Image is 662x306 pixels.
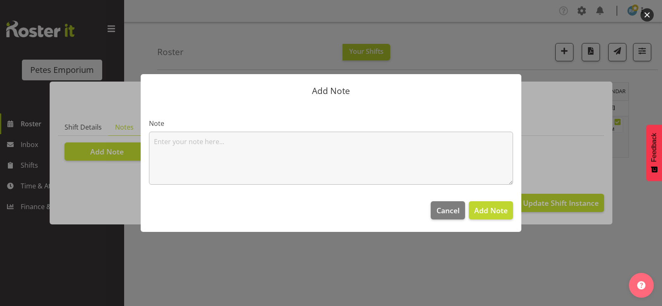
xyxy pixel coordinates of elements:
[312,85,350,96] span: Add Note
[431,201,465,219] button: Cancel
[650,133,658,162] span: Feedback
[469,201,513,219] button: Add Note
[637,281,645,289] img: help-xxl-2.png
[437,205,460,216] span: Cancel
[149,118,513,128] label: Note
[474,205,508,215] span: Add Note
[646,125,662,181] button: Feedback - Show survey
